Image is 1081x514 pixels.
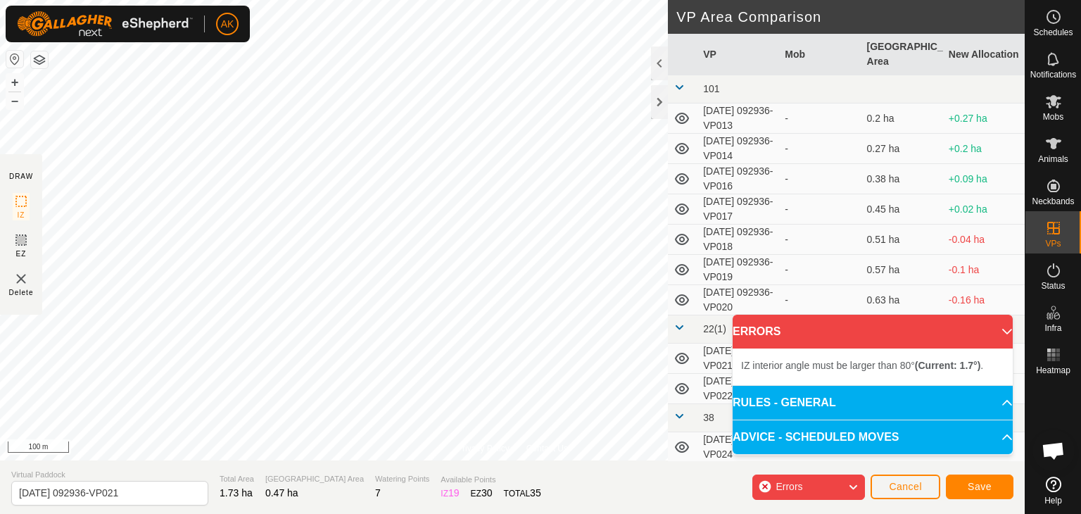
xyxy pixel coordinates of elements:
td: 0.2 ha [861,104,943,134]
span: Delete [9,287,34,298]
th: Mob [779,34,861,75]
td: -0.16 ha [943,285,1025,315]
b: (Current: 1.7°) [915,360,981,371]
span: 101 [703,83,719,94]
span: 1.73 ha [220,487,253,499]
span: Cancel [889,481,922,492]
span: Available Points [441,474,540,486]
td: [DATE] 092936-VP020 [697,285,779,315]
span: [GEOGRAPHIC_DATA] Area [265,473,364,485]
td: 0.38 ha [861,164,943,194]
th: New Allocation [943,34,1025,75]
span: Animals [1038,155,1068,163]
td: +0.27 ha [943,104,1025,134]
span: VPs [1045,239,1061,248]
td: [DATE] 170858-VP021 [697,344,779,374]
div: - [785,263,855,277]
p-accordion-header: RULES - GENERAL [733,386,1013,420]
span: EZ [16,249,27,259]
span: RULES - GENERAL [733,394,836,411]
span: Schedules [1033,28,1073,37]
button: Reset Map [6,51,23,68]
td: [DATE] 092936-VP017 [697,194,779,225]
div: IZ [441,486,459,501]
span: Status [1041,282,1065,290]
button: Save [946,475,1013,499]
div: DRAW [9,171,33,182]
p-accordion-header: ERRORS [733,315,1013,349]
img: Gallagher Logo [17,11,193,37]
h2: VP Area Comparison [676,8,1025,25]
span: 7 [375,487,381,499]
td: [DATE] 092936-VP019 [697,255,779,285]
span: 35 [530,487,541,499]
span: Watering Points [375,473,429,485]
span: Notifications [1030,70,1076,79]
td: +0.02 ha [943,194,1025,225]
td: 0.27 ha [861,134,943,164]
div: - [785,111,855,126]
span: Help [1044,496,1062,505]
span: 19 [448,487,460,499]
th: [GEOGRAPHIC_DATA] Area [861,34,943,75]
div: EZ [471,486,493,501]
td: [DATE] 170754-VP024 [697,432,779,463]
span: Infra [1044,324,1061,332]
span: ADVICE - SCHEDULED MOVES [733,429,899,446]
span: Mobs [1043,113,1063,121]
td: 0.63 ha [861,285,943,315]
td: [DATE] 092936-VP014 [697,134,779,164]
td: 0.45 ha [861,194,943,225]
div: - [785,293,855,308]
span: 22(1) [703,323,726,334]
div: - [785,142,855,156]
span: 38 [703,412,714,423]
div: - [785,232,855,247]
span: Errors [776,481,802,492]
span: 30 [481,487,493,499]
button: Cancel [871,475,940,499]
span: Heatmap [1036,366,1070,375]
p-accordion-content: ERRORS [733,349,1013,385]
button: Map Layers [31,51,48,68]
img: VP [13,270,30,287]
div: - [785,172,855,187]
span: Save [968,481,992,492]
span: Neckbands [1032,197,1074,206]
button: + [6,74,23,91]
button: – [6,92,23,109]
td: +0.2 ha [943,134,1025,164]
td: -0.04 ha [943,225,1025,255]
span: IZ [18,210,25,220]
td: 0.57 ha [861,255,943,285]
a: Privacy Policy [457,442,510,455]
span: AK [221,17,234,32]
a: Help [1025,471,1081,510]
td: +0.09 ha [943,164,1025,194]
span: Virtual Paddock [11,469,208,481]
td: [DATE] 170858-VP022 [697,374,779,404]
a: Contact Us [526,442,568,455]
span: Total Area [220,473,254,485]
div: - [785,202,855,217]
td: 0.51 ha [861,225,943,255]
td: -0.1 ha [943,255,1025,285]
span: IZ interior angle must be larger than 80° . [741,360,983,371]
span: ERRORS [733,323,780,340]
th: VP [697,34,779,75]
span: 0.47 ha [265,487,298,499]
div: TOTAL [504,486,541,501]
td: [DATE] 092936-VP016 [697,164,779,194]
p-accordion-header: ADVICE - SCHEDULED MOVES [733,420,1013,454]
td: [DATE] 092936-VP013 [697,104,779,134]
td: [DATE] 092936-VP018 [697,225,779,255]
a: Open chat [1032,430,1075,472]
